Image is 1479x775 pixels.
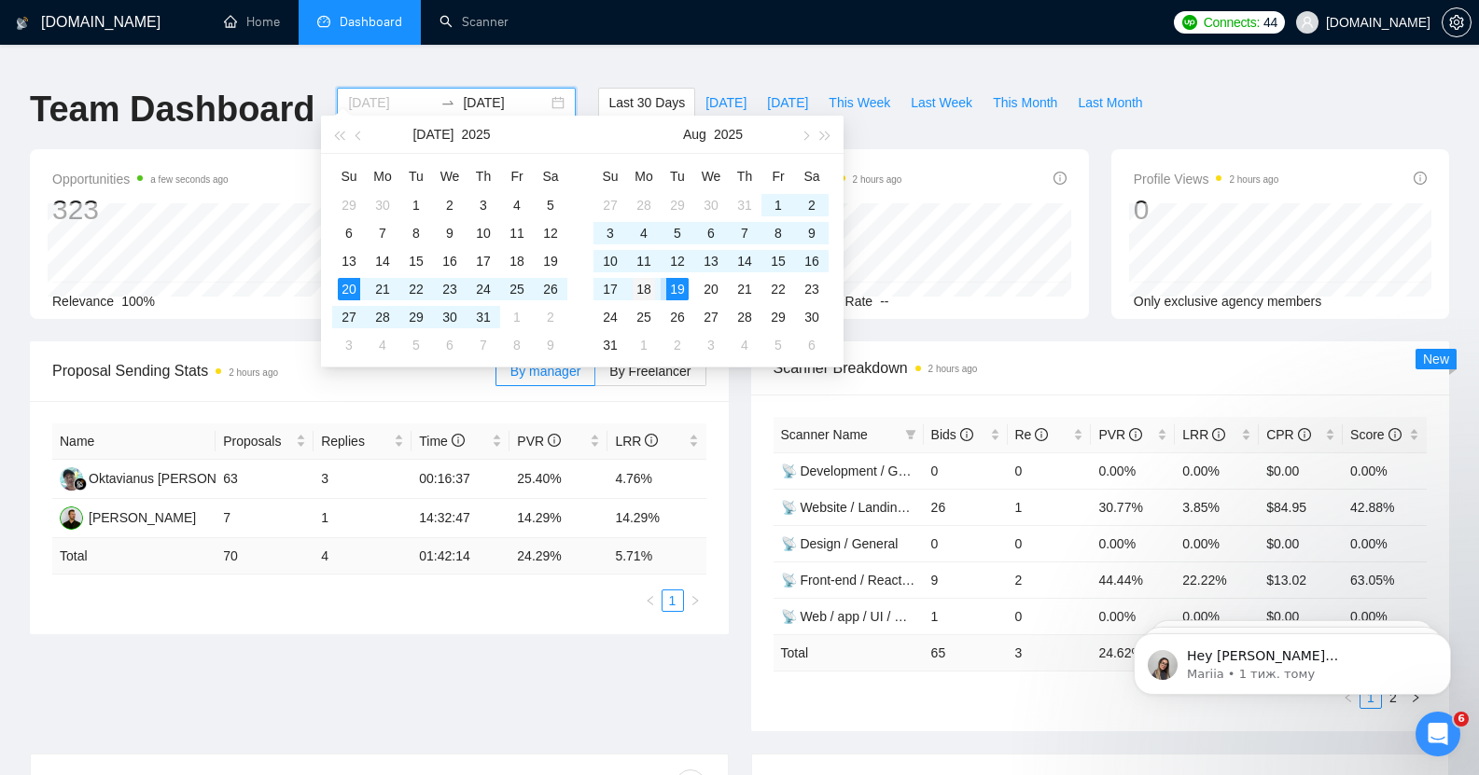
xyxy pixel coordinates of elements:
td: 4.76% [607,460,705,499]
div: 9 [801,222,823,244]
div: 13 [700,250,722,272]
td: 30.77% [1091,489,1175,525]
span: filter [905,429,916,440]
div: 23 [439,278,461,300]
td: 2025-08-10 [593,247,627,275]
span: setting [1443,15,1471,30]
td: 2025-07-18 [500,247,534,275]
th: Fr [761,161,795,191]
button: This Week [818,88,900,118]
div: 9 [539,334,562,356]
td: 2025-06-30 [366,191,399,219]
td: 2025-07-29 [399,303,433,331]
a: searchScanner [440,14,509,30]
div: 22 [767,278,789,300]
div: 21 [733,278,756,300]
div: 3 [700,334,722,356]
div: 28 [633,194,655,216]
span: By manager [510,364,580,379]
span: Opportunities [52,168,229,190]
div: 5 [767,334,789,356]
span: PVR [1098,427,1142,442]
th: Fr [500,161,534,191]
button: Last 30 Days [598,88,695,118]
div: 19 [666,278,689,300]
div: 6 [439,334,461,356]
td: 3 [314,460,412,499]
td: 2025-08-08 [761,219,795,247]
span: Last 30 Days [608,92,685,113]
span: Dashboard [340,14,402,30]
span: info-circle [1035,428,1048,441]
input: Start date [348,92,433,113]
td: 0 [924,452,1008,489]
th: Mo [366,161,399,191]
div: 12 [666,250,689,272]
div: 30 [801,306,823,328]
div: 21 [371,278,394,300]
a: 📡 Web / app / UI / UX design [781,609,955,624]
td: 2025-08-02 [534,303,567,331]
td: 2025-07-08 [399,219,433,247]
img: RB [60,506,83,530]
div: 12 [539,222,562,244]
div: 28 [371,306,394,328]
td: 2025-08-01 [500,303,534,331]
div: 5 [405,334,427,356]
span: info-circle [960,428,973,441]
a: homeHome [224,14,280,30]
td: 2025-07-30 [694,191,728,219]
li: 1 [662,589,684,612]
div: 15 [405,250,427,272]
th: Tu [399,161,433,191]
div: 2 [666,334,689,356]
div: 1 [405,194,427,216]
td: 2025-08-05 [661,219,694,247]
td: 2025-08-27 [694,303,728,331]
div: 27 [599,194,621,216]
div: 1 [633,334,655,356]
td: 2025-07-14 [366,247,399,275]
div: 1 [506,306,528,328]
span: Only exclusive agency members [1134,294,1322,309]
div: 22 [405,278,427,300]
div: 18 [633,278,655,300]
time: 2 hours ago [853,174,902,185]
td: 2025-08-17 [593,275,627,303]
td: 2025-07-26 [534,275,567,303]
td: 2025-07-22 [399,275,433,303]
img: OO [60,467,83,491]
img: logo [16,8,29,38]
td: 2025-08-23 [795,275,829,303]
input: End date [463,92,548,113]
th: Th [467,161,500,191]
td: 2025-08-15 [761,247,795,275]
th: Mo [627,161,661,191]
td: 2025-07-02 [433,191,467,219]
td: 2025-07-21 [366,275,399,303]
td: 2025-08-22 [761,275,795,303]
td: 2025-08-18 [627,275,661,303]
span: Scanner Breakdown [774,356,1428,380]
span: filter [901,421,920,449]
div: 4 [733,334,756,356]
span: Relevance [52,294,114,309]
td: 2025-07-29 [661,191,694,219]
td: 0.00% [1091,452,1175,489]
div: 7 [371,222,394,244]
td: 2025-07-31 [467,303,500,331]
td: 2025-08-14 [728,247,761,275]
span: Re [1015,427,1049,442]
a: 📡 Front-end / React / Next.js / WebGL / GSAP [781,573,1054,588]
td: 2025-07-28 [366,303,399,331]
span: Profile Views [1134,168,1279,190]
span: LRR [615,434,658,449]
a: 1 [663,590,683,611]
td: 2025-07-25 [500,275,534,303]
td: 2025-08-04 [627,219,661,247]
span: Proposal Sending Stats [52,359,495,382]
td: 2025-08-25 [627,303,661,331]
span: user [1301,16,1314,29]
time: 2 hours ago [928,364,978,374]
td: 2025-08-21 [728,275,761,303]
